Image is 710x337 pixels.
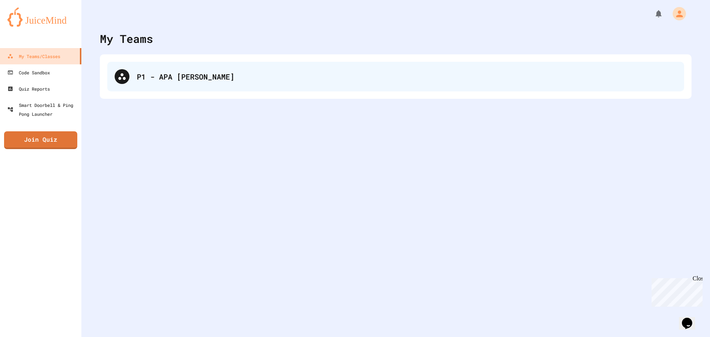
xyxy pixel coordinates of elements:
div: P1 - APA [PERSON_NAME] [107,62,684,91]
div: Smart Doorbell & Ping Pong Launcher [7,101,78,118]
div: My Teams [100,30,153,47]
div: Code Sandbox [7,68,50,77]
img: logo-orange.svg [7,7,74,27]
div: P1 - APA [PERSON_NAME] [137,71,677,82]
div: My Teams/Classes [7,52,60,61]
iframe: chat widget [649,275,703,307]
a: Join Quiz [4,131,77,149]
div: Quiz Reports [7,84,50,93]
div: My Account [665,5,688,22]
div: My Notifications [640,7,665,20]
iframe: chat widget [679,307,703,330]
div: Chat with us now!Close [3,3,51,47]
